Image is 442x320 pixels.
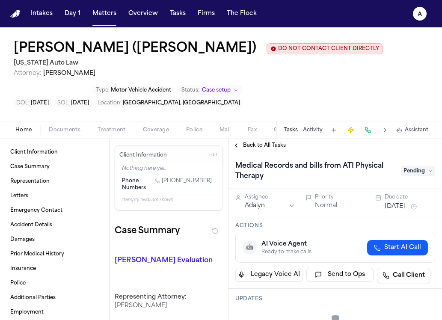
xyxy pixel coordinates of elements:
span: Documents [49,127,80,133]
span: Start AI Call [384,243,421,252]
span: [GEOGRAPHIC_DATA], [GEOGRAPHIC_DATA] [123,101,240,106]
h1: Medical Records and bills from ATI Physical Therapy [232,159,396,183]
button: Back to All Tasks [228,142,290,149]
p: Nothing here yet. [122,165,216,174]
span: DOL : [16,101,30,106]
button: Legacy Voice AI [235,268,303,281]
button: Edit Location: Livonia, MI [95,99,243,107]
button: Tasks [284,127,298,133]
span: Back to All Tasks [243,142,286,149]
button: Matters [89,6,120,21]
span: Prior Medical History [10,251,64,258]
a: Employment [7,305,102,319]
span: 🤖 [246,243,253,252]
button: Edit [206,148,220,162]
button: Start AI Call [367,240,428,255]
div: Assignee [245,194,295,201]
span: Employment [10,309,44,316]
span: Representation [10,178,50,185]
div: AI Voice Agent [261,240,311,249]
a: Emergency Contact [7,204,102,217]
span: [PERSON_NAME] [43,70,95,77]
h2: [US_STATE] Auto Law [14,58,383,68]
button: Intakes [27,6,56,21]
a: Call Client [377,268,430,283]
span: Case Summary [10,163,50,170]
span: Letters [10,193,28,199]
a: Letters [7,189,102,203]
span: Police [186,127,202,133]
span: Emergency Contact [10,207,62,214]
button: Edit matter name [14,41,256,56]
span: Representing Attorney: [115,294,187,300]
a: Additional Parties [7,291,102,305]
button: Make a Call [362,124,374,136]
a: Police [7,276,102,290]
button: Edit client contact restriction [267,43,383,54]
span: Home [15,127,32,133]
button: [DATE] [385,202,405,211]
button: Overview [125,6,161,21]
button: Activity [303,127,323,133]
a: Insurance [7,262,102,276]
button: Change status from Case setup [177,85,243,95]
button: Edit Type: Motor Vehicle Accident [93,86,174,95]
a: Client Information [7,145,102,159]
button: Edit DOL: 2025-07-01 [14,99,51,107]
button: Day 1 [61,6,84,21]
span: Type : [96,88,110,93]
h3: Updates [235,296,435,302]
span: Case setup [202,87,231,94]
span: Location : [98,101,122,106]
a: Damages [7,233,102,246]
span: Damages [10,236,35,243]
span: Pending [401,166,435,176]
span: Additional Parties [10,294,56,301]
a: Case Summary [7,160,102,174]
button: Tasks [166,6,189,21]
button: The Flock [223,6,260,21]
button: Snooze task [409,201,419,212]
span: Insurance [10,265,36,272]
span: Phone Numbers [122,178,150,191]
h3: Actions [235,222,435,229]
button: Send to Ops [306,268,374,281]
button: Edit SOL: 2028-07-01 [55,99,92,107]
a: Representation [7,175,102,188]
span: Motor Vehicle Accident [111,88,171,93]
button: Assistant [396,127,428,133]
span: DO NOT CONTACT CLIENT DIRECTLY [278,45,379,52]
span: Edit [208,152,217,158]
span: Mail [220,127,231,133]
p: 11 empty fields not shown. [122,197,216,203]
h2: Case Summary [115,224,180,238]
span: Assistant [405,127,428,133]
span: Case Setup [274,127,305,133]
span: [DATE] [71,101,89,106]
span: Coverage [143,127,169,133]
span: Fax [248,127,257,133]
div: Priority [315,194,365,201]
div: Due date [385,194,435,201]
span: Police [10,280,26,287]
button: Normal [315,201,337,210]
h1: [PERSON_NAME] ([PERSON_NAME]) [14,41,256,56]
div: [PERSON_NAME] [115,293,223,310]
span: [DATE] [31,101,49,106]
img: Finch Logo [10,10,21,18]
span: Treatment [98,127,126,133]
a: Accident Details [7,218,102,232]
a: Prior Medical History [7,247,102,261]
span: SOL : [57,101,70,106]
span: Status: [181,87,199,94]
button: Firms [194,6,218,21]
div: Ready to make calls [261,249,311,255]
text: A [418,12,422,18]
button: Create Immediate Task [345,124,357,136]
a: Home [10,10,21,18]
